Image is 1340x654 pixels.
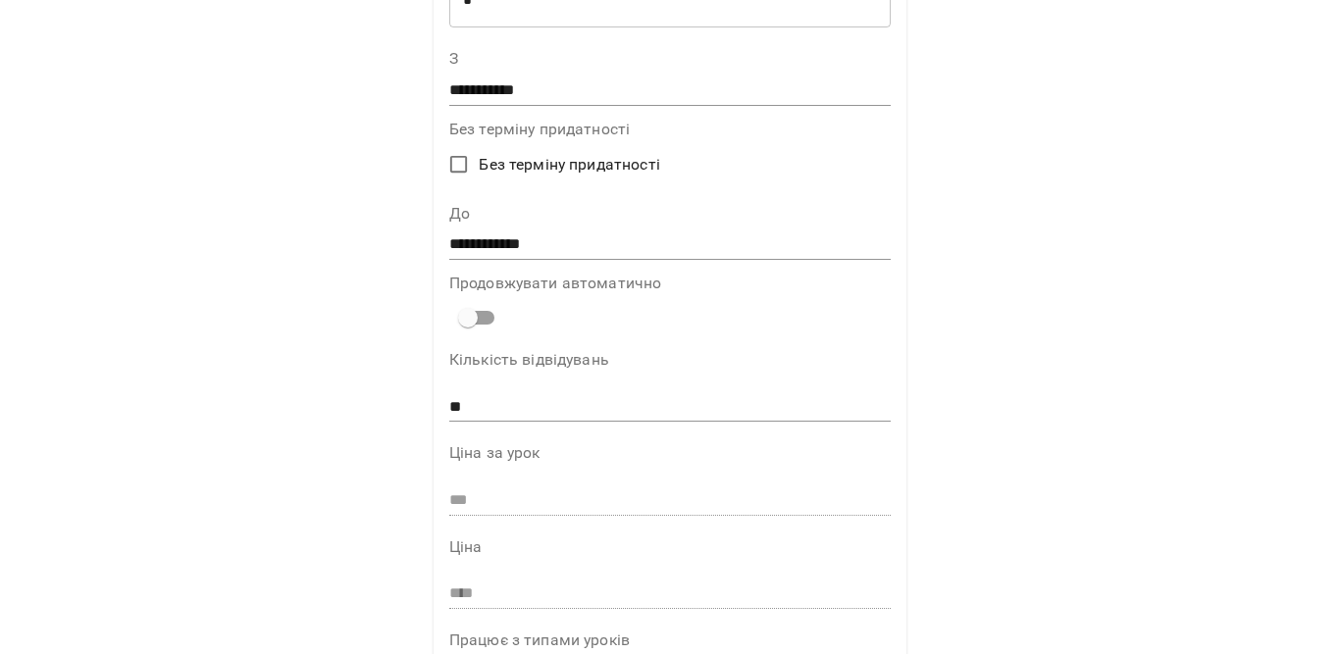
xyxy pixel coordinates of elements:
[449,445,891,461] label: Ціна за урок
[449,632,891,648] label: Працює з типами уроків
[449,51,891,67] label: З
[479,153,659,176] span: Без терміну придатності
[449,539,891,555] label: Ціна
[449,276,891,291] label: Продовжувати автоматично
[449,352,891,368] label: Кількість відвідувань
[449,206,891,222] label: До
[449,122,891,137] label: Без терміну придатності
